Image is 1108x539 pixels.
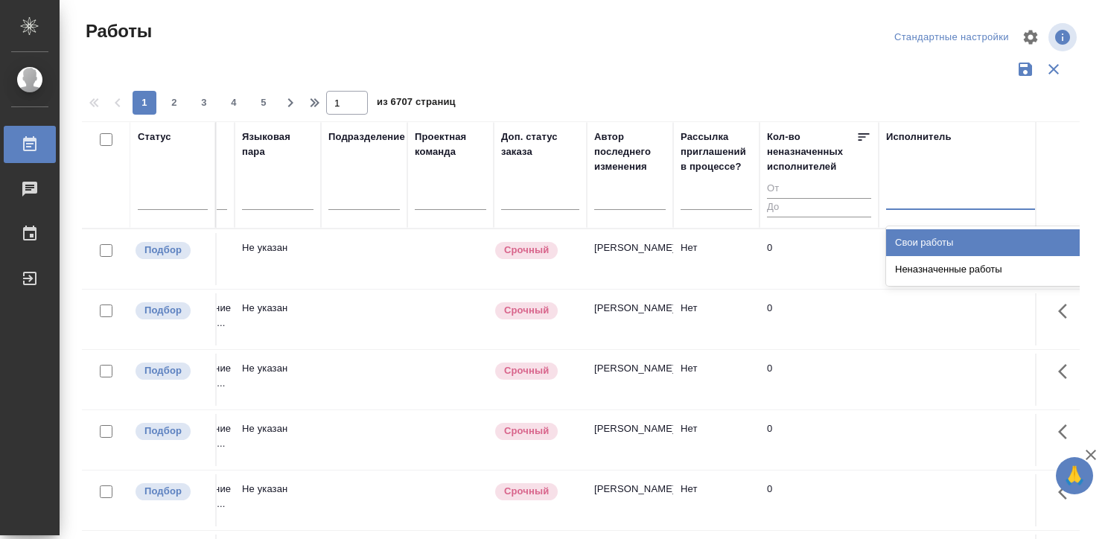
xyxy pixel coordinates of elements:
[1062,460,1087,491] span: 🙏
[760,474,879,526] td: 0
[587,354,673,406] td: [PERSON_NAME]
[1056,457,1093,494] button: 🙏
[1049,293,1085,329] button: Здесь прячутся важные кнопки
[144,243,182,258] p: Подбор
[1013,19,1048,55] span: Настроить таблицу
[504,363,549,378] p: Срочный
[235,293,321,345] td: Не указан
[415,130,486,159] div: Проектная команда
[1048,23,1080,51] span: Посмотреть информацию
[235,414,321,466] td: Не указан
[1039,55,1068,83] button: Сбросить фильтры
[1011,55,1039,83] button: Сохранить фильтры
[673,233,760,285] td: Нет
[156,421,227,451] p: Восстановление макета средн...
[760,354,879,406] td: 0
[504,303,549,318] p: Срочный
[501,130,579,159] div: Доп. статус заказа
[134,421,208,441] div: Можно подбирать исполнителей
[673,293,760,345] td: Нет
[162,95,186,110] span: 2
[681,130,752,174] div: Рассылка приглашений в процессе?
[504,484,549,499] p: Срочный
[82,19,152,43] span: Работы
[242,130,313,159] div: Языковая пара
[886,130,952,144] div: Исполнитель
[328,130,405,144] div: Подразделение
[138,130,171,144] div: Статус
[162,91,186,115] button: 2
[144,303,182,318] p: Подбор
[767,198,871,217] input: До
[144,424,182,438] p: Подбор
[192,95,216,110] span: 3
[1049,474,1085,510] button: Здесь прячутся важные кнопки
[1049,414,1085,450] button: Здесь прячутся важные кнопки
[134,240,208,261] div: Можно подбирать исполнителей
[767,130,856,174] div: Кол-во неназначенных исполнителей
[235,474,321,526] td: Не указан
[144,484,182,499] p: Подбор
[587,414,673,466] td: [PERSON_NAME]
[134,301,208,321] div: Можно подбирать исполнителей
[252,95,276,110] span: 5
[504,424,549,438] p: Срочный
[134,482,208,502] div: Можно подбирать исполнителей
[235,233,321,285] td: Не указан
[192,91,216,115] button: 3
[760,293,879,345] td: 0
[587,233,673,285] td: [PERSON_NAME]
[767,180,871,199] input: От
[156,361,227,391] p: Восстановление макета средн...
[760,414,879,466] td: 0
[156,301,227,331] p: Восстановление макета средн...
[673,354,760,406] td: Нет
[504,243,549,258] p: Срочный
[891,26,1013,49] div: split button
[377,93,456,115] span: из 6707 страниц
[587,474,673,526] td: [PERSON_NAME]
[235,354,321,406] td: Не указан
[673,474,760,526] td: Нет
[222,91,246,115] button: 4
[222,95,246,110] span: 4
[587,293,673,345] td: [PERSON_NAME]
[144,363,182,378] p: Подбор
[673,414,760,466] td: Нет
[252,91,276,115] button: 5
[156,482,227,511] p: Восстановление макета средн...
[760,233,879,285] td: 0
[1049,354,1085,389] button: Здесь прячутся важные кнопки
[134,361,208,381] div: Можно подбирать исполнителей
[594,130,666,174] div: Автор последнего изменения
